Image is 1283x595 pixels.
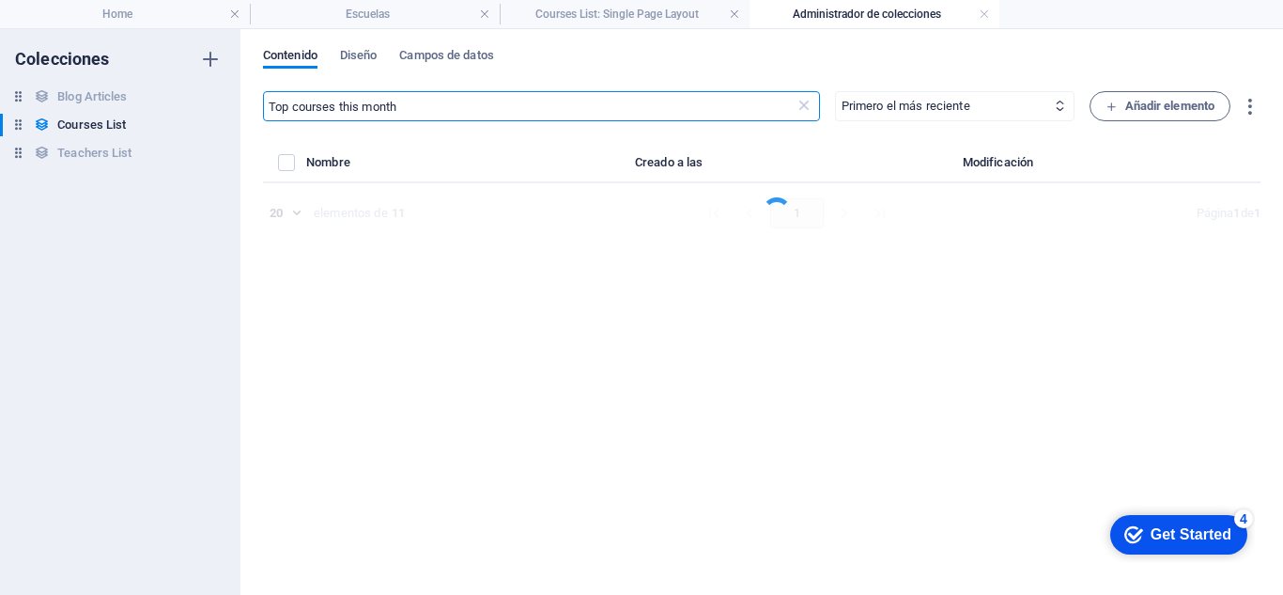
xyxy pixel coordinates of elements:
[263,44,317,70] span: Contenido
[750,4,999,24] h4: Administrador de colecciones
[15,48,110,70] h6: Colecciones
[399,44,493,70] span: Campos de datos
[15,9,152,49] div: Get Started 4 items remaining, 20% complete
[340,44,378,70] span: Diseño
[57,142,131,164] h6: Teachers List
[57,114,126,136] h6: Courses List
[1090,91,1231,121] button: Añadir elemento
[263,151,1260,183] table: items list
[510,151,835,183] th: Creado a las
[1105,95,1215,117] span: Añadir elemento
[263,91,795,121] input: Buscar
[306,151,510,183] th: Nombre
[250,4,500,24] h4: Escuelas
[55,21,136,38] div: Get Started
[57,86,127,108] h6: Blog Articles
[835,151,1168,183] th: Modificación
[139,4,158,23] div: 4
[199,48,222,70] i: Crear colección
[500,4,750,24] h4: Courses List: Single Page Layout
